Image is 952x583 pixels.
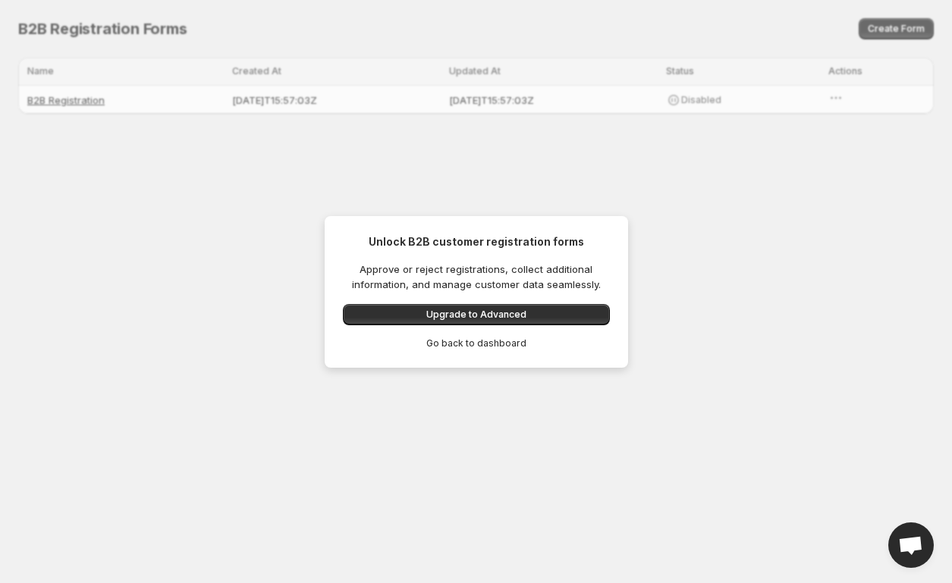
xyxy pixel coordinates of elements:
[426,337,526,349] span: Go back to dashboard
[426,309,526,321] span: Upgrade to Advanced
[888,522,934,568] div: Open chat
[343,304,610,325] button: Upgrade to Advanced
[343,262,610,292] p: Approve or reject registrations, collect additional information, and manage customer data seamles...
[337,334,616,353] button: Go back to dashboard
[343,234,610,249] h3: Unlock B2B customer registration forms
